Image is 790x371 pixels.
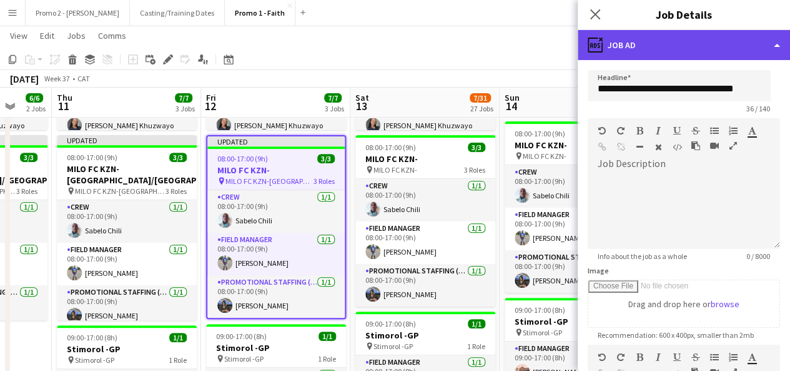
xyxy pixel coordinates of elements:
span: 1 Role [467,342,485,351]
button: HTML Code [673,142,681,152]
h3: Job Details [578,6,790,23]
button: Insert video [710,141,719,151]
h3: Stimorol -GP [505,316,644,327]
button: Undo [598,126,606,136]
span: 11 [55,99,72,113]
span: 1/1 [318,332,336,341]
button: Italic [654,126,663,136]
span: Stimorol -GP [373,342,413,351]
h3: MILO FC KZN- [505,140,644,151]
div: Updated [207,136,345,146]
a: Jobs [62,28,91,44]
app-card-role: Promotional Staffing (Brand Ambassadors)1/108:00-17:00 (9h)[PERSON_NAME] [355,264,495,307]
span: Comms [98,30,126,41]
app-job-card: Updated08:00-17:00 (9h)3/3MILO FC KZN-[GEOGRAPHIC_DATA]/[GEOGRAPHIC_DATA] MILO FC KZN-[GEOGRAPHIC... [57,135,197,320]
button: Promo 2 - [PERSON_NAME] [26,1,130,25]
span: 13 [353,99,369,113]
span: 0 / 8000 [736,252,780,261]
app-card-role: Crew1/108:00-17:00 (9h)Sabelo Chili [57,200,197,243]
app-card-role: Field Manager1/108:00-17:00 (9h)[PERSON_NAME] [355,221,495,264]
button: Fullscreen [729,141,738,151]
button: Redo [616,352,625,362]
span: 09:00-17:00 (8h) [365,319,416,328]
span: Stimorol -GP [224,354,264,363]
span: 6/6 [26,93,43,103]
span: 7/7 [324,93,342,103]
a: Comms [93,28,131,44]
div: Updated [57,135,197,145]
button: Bold [635,126,644,136]
span: 3 Roles [16,186,37,196]
button: Undo [598,352,606,362]
h3: Stimorol -GP [355,330,495,341]
app-job-card: 08:00-17:00 (9h)3/3MILO FC KZN- MILO FC KZN-3 RolesCrew1/108:00-17:00 (9h)Sabelo ChiliField Manag... [355,135,495,307]
span: 1 Role [169,355,187,365]
span: 09:00-17:00 (8h) [515,305,565,315]
div: [DATE] [10,73,39,85]
span: 08:00-17:00 (9h) [67,153,117,162]
button: Paste as plain text [691,141,700,151]
span: MILO FC KZN-[GEOGRAPHIC_DATA] [225,176,314,186]
span: 3/3 [20,153,37,162]
app-job-card: 08:00-17:00 (9h)3/3MILO FC KZN- MILO FC KZN-3 RolesCrew1/108:00-17:00 (9h)Sabelo ChiliField Manag... [505,121,644,293]
h3: MILO FC KZN- [207,165,345,176]
span: 36 / 140 [736,104,780,113]
span: Stimorol -GP [75,355,114,365]
button: Bold [635,352,644,362]
h3: Stimorol -GP [206,342,346,353]
a: View [5,28,32,44]
span: Edit [40,30,54,41]
span: 12 [204,99,216,113]
button: Unordered List [710,352,719,362]
span: 1/1 [468,319,485,328]
span: 08:00-17:00 (9h) [217,154,268,163]
div: 3 Jobs [325,104,344,113]
button: Strikethrough [691,352,700,362]
span: 3 Roles [314,176,335,186]
button: Strikethrough [691,126,700,136]
button: Text Color [748,352,756,362]
span: MILO FC KZN- [523,151,566,161]
span: 7/31 [470,93,491,103]
app-card-role: Crew1/108:00-17:00 (9h)Sabelo Chili [355,179,495,221]
div: Updated08:00-17:00 (9h)3/3MILO FC KZN- MILO FC KZN-[GEOGRAPHIC_DATA]3 RolesCrew1/108:00-17:00 (9h... [206,135,346,319]
span: Fri [206,92,216,103]
span: 3/3 [468,143,485,152]
app-card-role: Promotional Staffing (Brand Ambassadors)1/108:00-17:00 (9h)[PERSON_NAME] [505,250,644,293]
span: 3 Roles [464,165,485,175]
span: 3/3 [169,153,187,162]
app-card-role: Crew1/108:00-17:00 (9h)Sabelo Chili [505,165,644,208]
button: Ordered List [729,126,738,136]
span: 14 [503,99,520,113]
span: View [10,30,27,41]
span: 08:00-17:00 (9h) [515,129,565,138]
button: Redo [616,126,625,136]
span: Recommendation: 600 x 400px, smaller than 2mb [588,330,764,340]
button: Horizontal Line [635,142,644,152]
button: Italic [654,352,663,362]
a: Edit [35,28,59,44]
span: 3/3 [317,154,335,163]
span: 7/7 [175,93,192,103]
div: CAT [77,74,90,83]
h3: MILO FC KZN- [355,153,495,165]
button: Casting/Training Dates [130,1,225,25]
h3: Stimorol -GP [57,343,197,355]
span: 09:00-17:00 (8h) [67,333,117,342]
span: MILO FC KZN- [373,165,417,175]
app-card-role: Field Manager1/108:00-17:00 (9h)[PERSON_NAME] [57,243,197,285]
app-card-role: Promotional Staffing (Brand Ambassadors)1/108:00-17:00 (9h)[PERSON_NAME] [207,275,345,318]
span: 1/1 [169,333,187,342]
span: Jobs [67,30,86,41]
span: 09:00-17:00 (8h) [216,332,267,341]
div: 3 Jobs [175,104,195,113]
span: Thu [57,92,72,103]
span: Stimorol -GP [523,328,562,337]
span: 3 Roles [165,186,187,196]
button: Underline [673,126,681,136]
div: 27 Jobs [470,104,493,113]
app-card-role: Crew1/108:00-17:00 (9h)Sabelo Chili [207,190,345,233]
button: Clear Formatting [654,142,663,152]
